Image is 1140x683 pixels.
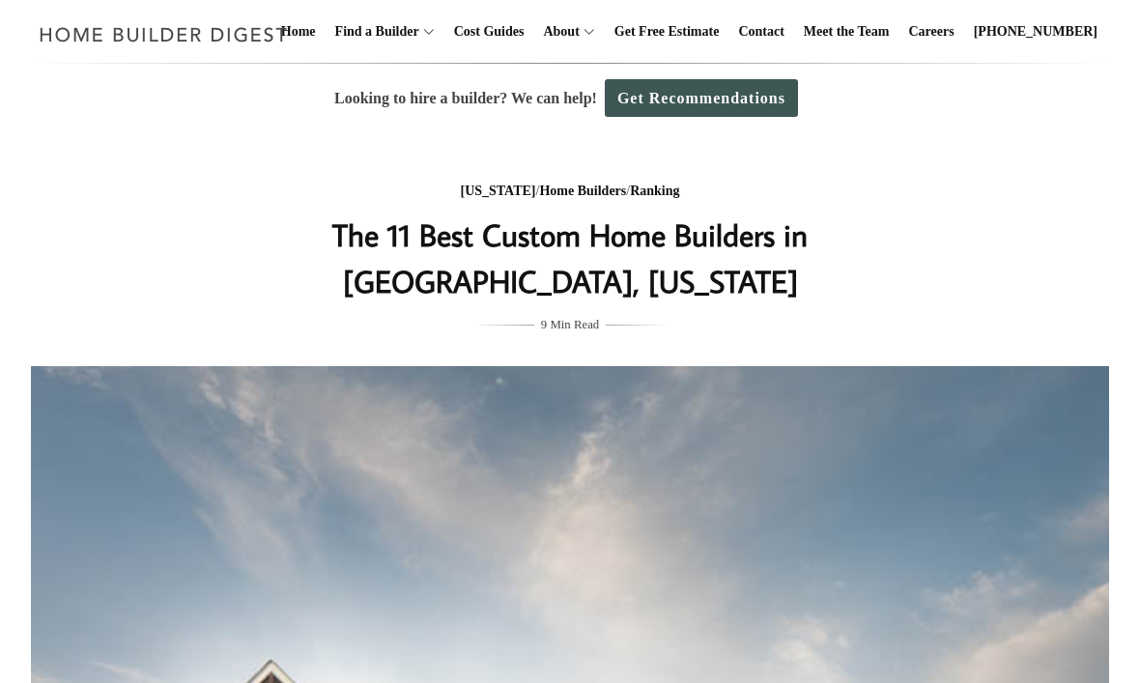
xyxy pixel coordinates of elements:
[31,15,297,53] img: Home Builder Digest
[273,1,324,63] a: Home
[730,1,791,63] a: Contact
[328,1,419,63] a: Find a Builder
[185,180,955,204] div: / /
[535,1,579,63] a: About
[460,184,535,198] a: [US_STATE]
[901,1,962,63] a: Careers
[796,1,898,63] a: Meet the Team
[185,212,955,304] h1: The 11 Best Custom Home Builders in [GEOGRAPHIC_DATA], [US_STATE]
[541,314,599,335] span: 9 Min Read
[630,184,679,198] a: Ranking
[539,184,626,198] a: Home Builders
[446,1,532,63] a: Cost Guides
[607,1,727,63] a: Get Free Estimate
[966,1,1105,63] a: [PHONE_NUMBER]
[605,79,798,117] a: Get Recommendations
